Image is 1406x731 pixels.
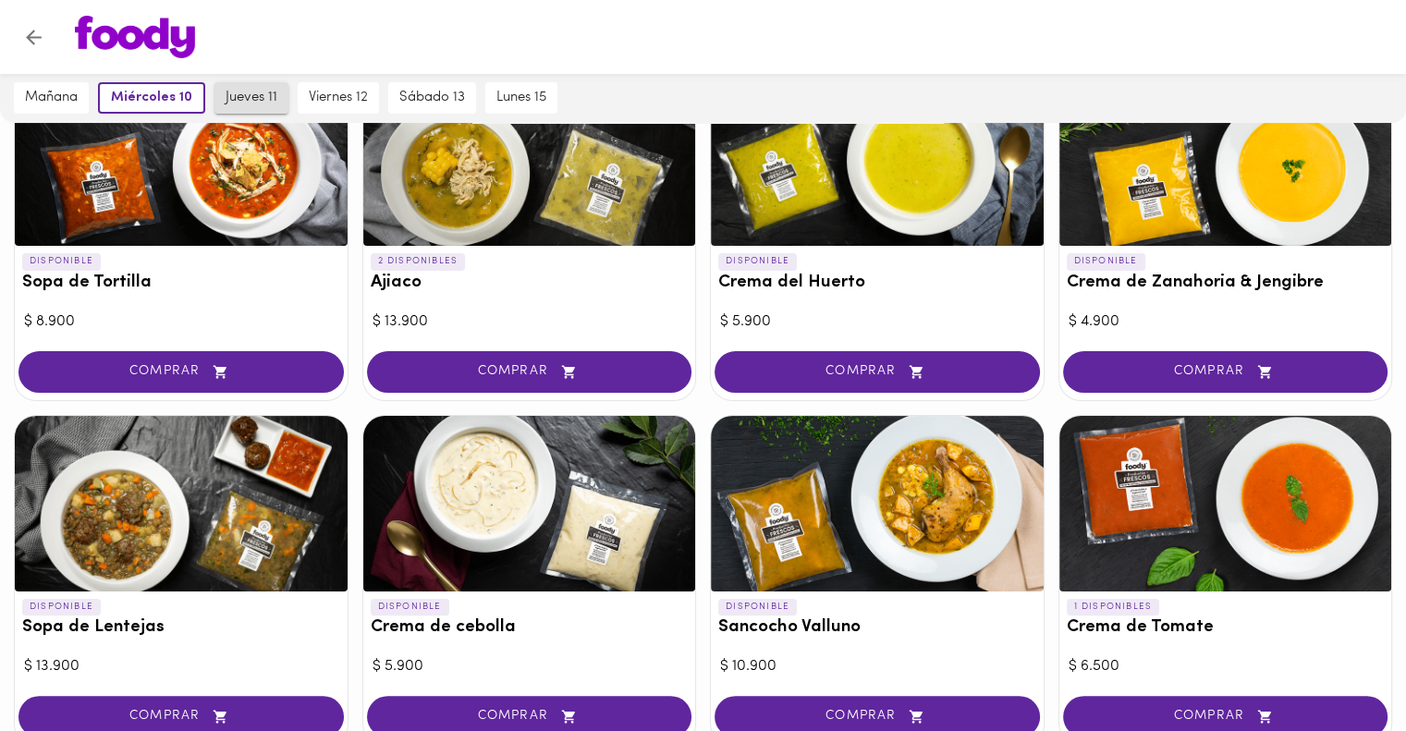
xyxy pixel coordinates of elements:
span: COMPRAR [390,709,669,725]
h3: Crema del Huerto [718,274,1036,293]
span: viernes 12 [309,90,368,106]
span: lunes 15 [496,90,546,106]
button: COMPRAR [1063,351,1388,393]
span: jueves 11 [226,90,277,106]
h3: Sopa de Lentejas [22,618,340,638]
button: miércoles 10 [98,82,205,114]
span: COMPRAR [738,709,1017,725]
button: lunes 15 [485,82,557,114]
p: 1 DISPONIBLES [1067,599,1160,615]
div: $ 5.900 [720,311,1034,333]
span: COMPRAR [42,709,321,725]
button: Volver [11,15,56,60]
h3: Sancocho Valluno [718,618,1036,638]
button: jueves 11 [214,82,288,114]
p: DISPONIBLE [22,599,101,615]
div: Crema del Huerto [711,70,1044,246]
div: $ 13.900 [24,656,338,677]
h3: Crema de Zanahoria & Jengibre [1067,274,1385,293]
button: COMPRAR [367,351,692,393]
h3: Crema de cebolla [371,618,689,638]
button: COMPRAR [715,351,1040,393]
div: $ 6.500 [1069,656,1383,677]
p: DISPONIBLE [718,253,797,270]
button: sábado 13 [388,82,476,114]
span: COMPRAR [738,364,1017,380]
div: Crema de Tomate [1059,416,1392,591]
div: $ 5.900 [373,656,687,677]
div: Sancocho Valluno [711,416,1044,591]
div: Sopa de Lentejas [15,416,348,591]
div: Crema de Zanahoria & Jengibre [1059,70,1392,246]
img: logo.png [75,16,195,58]
div: $ 8.900 [24,311,338,333]
button: viernes 12 [298,82,379,114]
span: mañana [25,90,78,106]
span: COMPRAR [390,364,669,380]
div: Ajiaco [363,70,696,246]
div: $ 10.900 [720,656,1034,677]
div: Sopa de Tortilla [15,70,348,246]
span: COMPRAR [42,364,321,380]
button: COMPRAR [18,351,344,393]
span: COMPRAR [1086,709,1365,725]
p: DISPONIBLE [718,599,797,615]
div: Crema de cebolla [363,416,696,591]
span: COMPRAR [1086,364,1365,380]
p: DISPONIBLE [371,599,449,615]
h3: Ajiaco [371,274,689,293]
p: 2 DISPONIBLES [371,253,466,270]
span: sábado 13 [399,90,465,106]
h3: Sopa de Tortilla [22,274,340,293]
iframe: Messagebird Livechat Widget [1299,624,1388,713]
div: $ 4.900 [1069,311,1383,333]
div: $ 13.900 [373,311,687,333]
button: mañana [14,82,89,114]
p: DISPONIBLE [1067,253,1145,270]
p: DISPONIBLE [22,253,101,270]
h3: Crema de Tomate [1067,618,1385,638]
span: miércoles 10 [111,90,192,106]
